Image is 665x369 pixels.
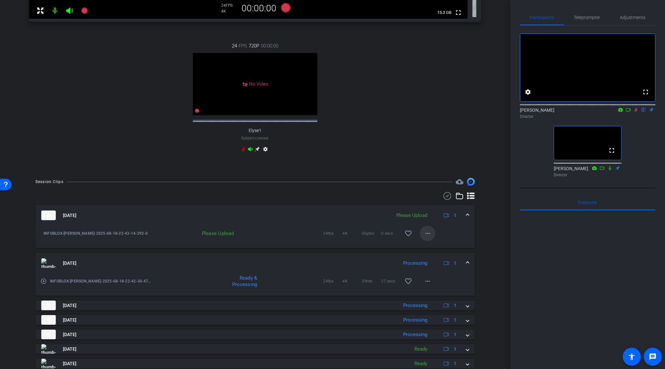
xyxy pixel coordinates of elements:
[381,278,401,284] span: 27 secs
[35,226,475,248] div: thumb-nail[DATE]Please Upload1
[63,331,76,338] span: [DATE]
[41,344,56,354] img: thumb-nail
[456,178,463,186] mat-icon: cloud_upload
[63,346,76,353] span: [DATE]
[649,353,657,361] mat-icon: message
[35,301,475,310] mat-expansion-panel-header: thumb-nail[DATE]Processing1
[411,345,431,353] div: Ready
[323,230,342,237] span: 24fps
[63,302,76,309] span: [DATE]
[35,315,475,325] mat-expansion-panel-header: thumb-nail[DATE]Processing1
[454,360,456,367] span: 1
[454,260,456,267] span: 1
[210,275,260,288] div: Ready & Processing
[424,277,432,285] mat-icon: more_horiz
[554,165,621,178] div: [PERSON_NAME]
[424,230,432,237] mat-icon: more_horiz
[400,260,431,267] div: Processing
[35,273,475,296] div: thumb-nail[DATE]Processing1
[362,230,381,237] span: 0bytes
[249,128,262,133] span: Elyse1
[63,212,76,219] span: [DATE]
[152,230,237,237] div: Please Upload
[628,353,636,361] mat-icon: accessibility
[35,179,64,185] div: Session Clips
[35,330,475,339] mat-expansion-panel-header: thumb-nail[DATE]Processing1
[63,360,76,367] span: [DATE]
[640,107,648,112] mat-icon: flip
[226,3,233,8] span: FPS
[249,42,259,49] span: 720P
[342,230,362,237] span: 4K
[63,260,76,267] span: [DATE]
[35,253,475,273] mat-expansion-panel-header: thumb-nail[DATE]Processing1
[41,315,56,325] img: thumb-nail
[323,278,342,284] span: 24fps
[221,9,237,14] div: 4K
[41,359,56,368] img: thumb-nail
[574,15,600,20] span: Teleprompter
[642,88,650,96] mat-icon: fullscreen
[35,205,475,226] mat-expansion-panel-header: thumb-nail[DATE]Please Upload1
[400,302,431,309] div: Processing
[456,178,463,186] span: Destinations for your clips
[608,147,616,154] mat-icon: fullscreen
[44,230,152,237] span: INFOBLOX-[PERSON_NAME]-2025-08-18-22-43-14-292-0
[454,212,456,219] span: 1
[467,178,475,186] img: Session clips
[524,88,532,96] mat-icon: settings
[400,331,431,338] div: Processing
[454,9,462,16] mat-icon: fullscreen
[520,114,655,119] div: Director
[261,42,278,49] span: 00:00:00
[620,15,646,20] span: Adjustments
[435,9,454,16] span: 15.3 GB
[242,135,269,141] span: Subject
[411,360,431,367] div: Ready
[41,301,56,310] img: thumb-nail
[579,200,597,205] span: Everyone
[454,346,456,353] span: 1
[454,302,456,309] span: 1
[454,317,456,323] span: 1
[520,107,655,119] div: [PERSON_NAME]
[41,330,56,339] img: thumb-nail
[63,317,76,323] span: [DATE]
[254,136,255,140] span: -
[237,3,281,14] div: 00:00:00
[221,3,237,8] div: 24
[342,278,362,284] span: 4K
[50,278,152,284] span: INFOBLOX-[PERSON_NAME]-2025-08-18-22-42-30-475-0
[393,212,431,219] div: Please Upload
[41,258,56,268] img: thumb-nail
[381,230,401,237] span: 0 secs
[404,277,412,285] mat-icon: favorite_border
[255,137,269,140] span: Chrome
[262,147,269,154] mat-icon: settings
[35,359,475,368] mat-expansion-panel-header: thumb-nail[DATE]Ready1
[404,230,412,237] mat-icon: favorite_border
[249,81,268,87] span: No Video
[530,15,554,20] span: Participants
[35,344,475,354] mat-expansion-panel-header: thumb-nail[DATE]Ready1
[232,42,237,49] span: 24
[454,331,456,338] span: 1
[40,278,47,284] mat-icon: play_circle_outline
[554,172,621,178] div: Director
[362,278,381,284] span: 59mb
[41,210,56,220] img: thumb-nail
[239,42,247,49] span: FPS
[400,316,431,324] div: Processing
